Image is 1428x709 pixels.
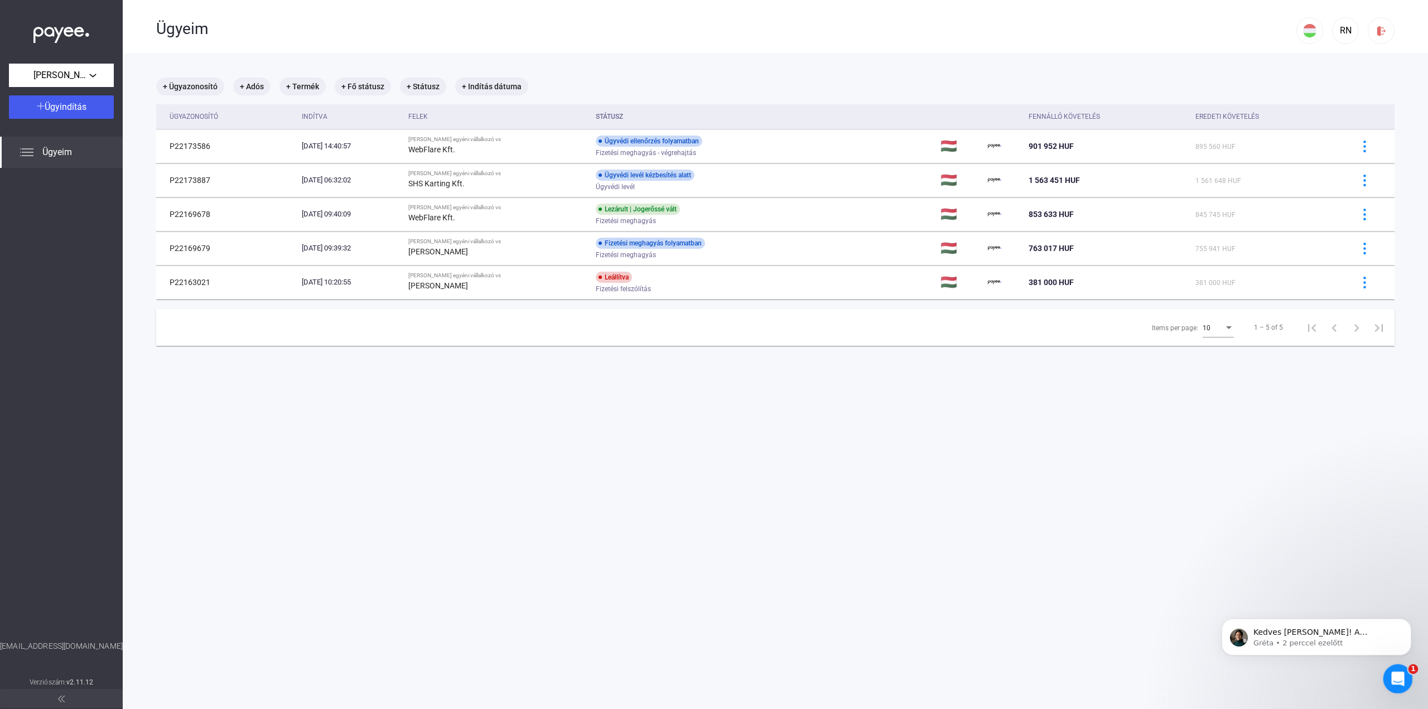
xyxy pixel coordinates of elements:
[1029,278,1074,287] span: 381 000 HUF
[1195,177,1241,185] span: 1 561 648 HUF
[408,238,587,245] div: [PERSON_NAME] egyéni vállalkozó vs
[58,696,65,702] img: arrow-double-left-grey.svg
[988,242,1001,255] img: payee-logo
[596,248,656,262] span: Fizetési meghagyás
[1323,316,1345,339] button: Previous page
[455,78,528,95] mat-chip: + Indítás dátuma
[596,214,656,228] span: Fizetési meghagyás
[20,146,33,159] img: list.svg
[156,129,297,163] td: P22173586
[408,179,465,188] strong: SHS Karting Kft.
[1353,271,1376,294] button: more-blue
[408,204,587,211] div: [PERSON_NAME] egyéni vállalkozó vs
[156,197,297,231] td: P22169678
[1029,142,1074,151] span: 901 952 HUF
[1359,243,1371,254] img: more-blue
[170,110,218,123] div: Ügyazonosító
[1359,277,1371,288] img: more-blue
[1359,175,1371,186] img: more-blue
[33,69,89,82] span: [PERSON_NAME] egyéni vállalkozó
[936,266,983,299] td: 🇭🇺
[1195,211,1236,219] span: 845 745 HUF
[1368,316,1390,339] button: Last page
[302,209,400,220] div: [DATE] 09:40:09
[1336,24,1355,37] div: RN
[988,173,1001,187] img: payee-logo
[936,231,983,265] td: 🇭🇺
[1353,134,1376,158] button: more-blue
[156,266,297,299] td: P22163021
[1205,595,1428,679] iframe: Intercom notifications üzenet
[233,78,271,95] mat-chip: + Adós
[596,180,635,194] span: Ügyvédi levél
[302,110,400,123] div: Indítva
[66,678,93,686] strong: v2.11.12
[1203,321,1234,334] mat-select: Items per page:
[1408,664,1419,674] span: 1
[1353,202,1376,226] button: more-blue
[408,136,587,143] div: [PERSON_NAME] egyéni vállalkozó vs
[596,146,696,160] span: Fizetési meghagyás - végrehajtás
[1152,321,1198,335] div: Items per page:
[1029,210,1074,219] span: 853 633 HUF
[988,208,1001,221] img: payee-logo
[1353,168,1376,192] button: more-blue
[408,272,587,279] div: [PERSON_NAME] egyéni vállalkozó vs
[1029,110,1100,123] div: Fennálló követelés
[302,110,327,123] div: Indítva
[1195,110,1259,123] div: Eredeti követelés
[408,281,468,290] strong: [PERSON_NAME]
[1345,316,1368,339] button: Next page
[156,78,224,95] mat-chip: + Ügyazonosító
[1359,141,1371,152] img: more-blue
[1195,110,1339,123] div: Eredeti követelés
[1368,17,1395,44] button: logout-red
[1029,176,1080,185] span: 1 563 451 HUF
[302,243,400,254] div: [DATE] 09:39:32
[408,110,587,123] div: Felek
[1301,316,1323,339] button: First page
[1029,110,1186,123] div: Fennálló követelés
[596,238,705,249] div: Fizetési meghagyás folyamatban
[1254,321,1283,334] div: 1 – 5 of 5
[408,170,587,177] div: [PERSON_NAME] egyéni vállalkozó vs
[596,170,694,181] div: Ügyvédi levél kézbesítés alatt
[408,213,455,222] strong: WebFlare Kft.
[1332,17,1359,44] button: RN
[156,20,1296,38] div: Ügyeim
[279,78,326,95] mat-chip: + Termék
[1359,209,1371,220] img: more-blue
[1029,244,1074,253] span: 763 017 HUF
[936,197,983,231] td: 🇭🇺
[596,204,680,215] div: Lezárult | Jogerőssé vált
[156,231,297,265] td: P22169679
[596,272,632,283] div: Leállítva
[408,247,468,256] strong: [PERSON_NAME]
[49,43,192,53] p: Message from Gréta, sent 2 perccel ezelőtt
[302,277,400,288] div: [DATE] 10:20:55
[1353,237,1376,260] button: more-blue
[33,21,89,44] img: white-payee-white-dot.svg
[1383,664,1413,694] iframe: Intercom live chat
[156,163,297,197] td: P22173887
[591,104,936,129] th: Státusz
[936,129,983,163] td: 🇭🇺
[1303,24,1316,37] img: HU
[335,78,391,95] mat-chip: + Fő státusz
[1195,143,1236,151] span: 895 560 HUF
[1195,245,1236,253] span: 755 941 HUF
[49,32,190,141] span: Kedves [PERSON_NAME]! A P22169679 legfrissebb dokumentumokat feltöltöttük az ügyekhez. A P2217358...
[302,141,400,152] div: [DATE] 14:40:57
[1296,17,1323,44] button: HU
[936,163,983,197] td: 🇭🇺
[42,146,72,159] span: Ügyeim
[408,110,428,123] div: Felek
[9,95,114,119] button: Ügyindítás
[400,78,446,95] mat-chip: + Státusz
[45,102,86,112] span: Ügyindítás
[596,136,702,147] div: Ügyvédi ellenőrzés folyamatban
[988,139,1001,153] img: payee-logo
[596,282,651,296] span: Fizetési felszólítás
